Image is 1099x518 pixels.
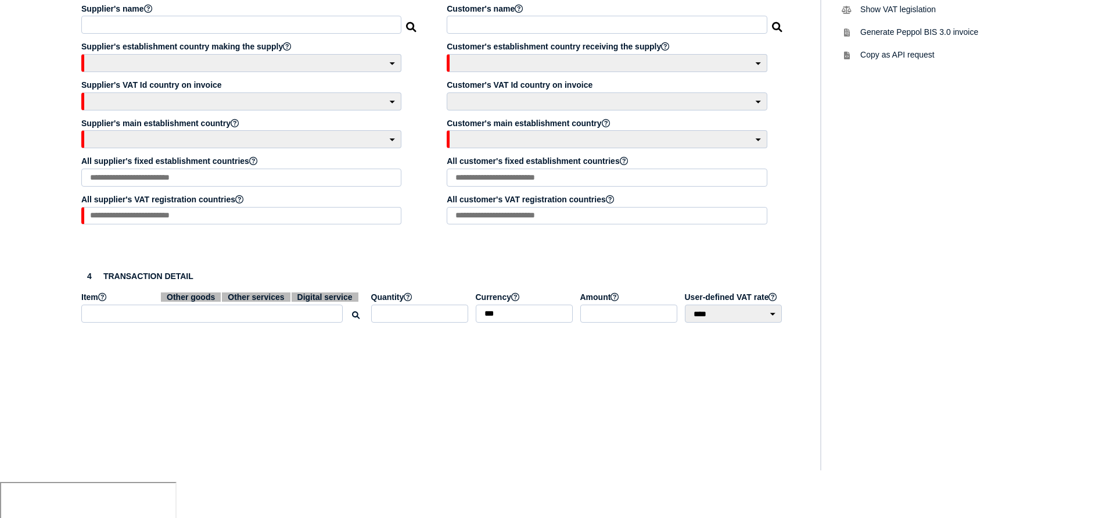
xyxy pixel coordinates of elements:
[772,19,784,28] i: Search for a dummy customer
[81,4,403,13] label: Supplier's name
[447,4,768,13] label: Customer's name
[371,292,470,302] label: Quantity
[685,292,784,302] label: User-defined VAT rate
[81,119,403,128] label: Supplier's main establishment country
[81,156,403,166] label: All supplier's fixed establishment countries
[447,80,768,90] label: Customer's VAT Id country on invoice
[406,19,418,28] i: Search for a dummy seller
[447,42,768,51] label: Customer's establishment country receiving the supply
[346,306,365,325] button: Search for an item by HS code or use natural language description
[292,292,358,302] span: Digital service
[447,156,768,166] label: All customer's fixed establishment countries
[81,195,403,204] label: All supplier's VAT registration countries
[70,256,795,342] section: Define the item, and answer additional questions
[81,268,784,284] h3: Transaction detail
[81,268,98,284] div: 4
[81,42,403,51] label: Supplier's establishment country making the supply
[81,292,365,302] label: Item
[476,292,574,302] label: Currency
[580,292,679,302] label: Amount
[81,80,403,90] label: Supplier's VAT Id country on invoice
[447,195,768,204] label: All customer's VAT registration countries
[222,292,290,302] span: Other services
[161,292,221,302] span: Other goods
[447,119,768,128] label: Customer's main establishment country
